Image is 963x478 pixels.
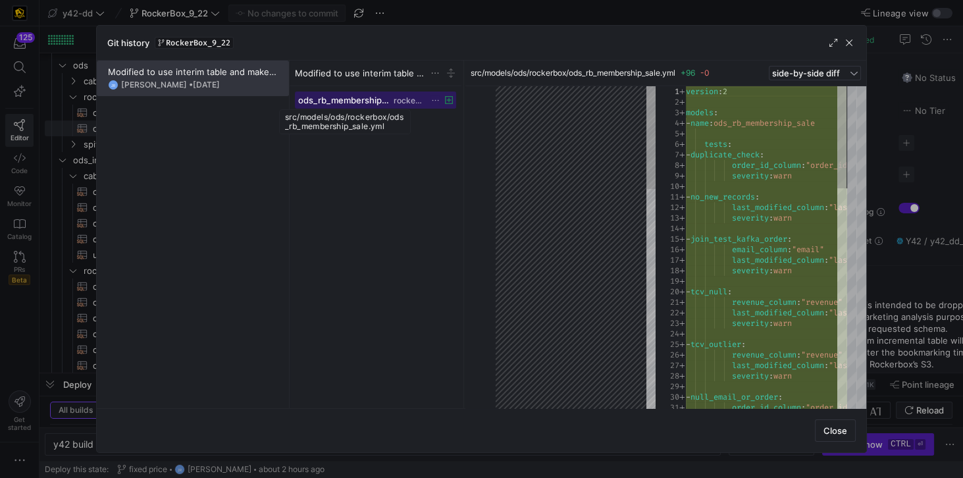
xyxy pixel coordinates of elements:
[787,244,792,255] span: :
[656,329,679,339] div: 24
[732,171,769,181] span: severity
[656,276,679,286] div: 19
[656,234,679,244] div: 15
[298,95,391,105] span: ods_rb_membership_sale.yml
[806,160,852,171] span: "order_id"
[656,350,679,360] div: 26
[394,96,424,105] span: rockerbox
[471,68,675,78] span: src/models/ods/rockerbox/ods_rb_membership_sale.yml
[656,402,679,413] div: 31
[656,171,679,181] div: 9
[732,297,796,307] span: revenue_column
[829,202,898,213] span: "last_modified"
[732,202,824,213] span: last_modified_column
[295,92,456,109] button: ods_rb_membership_sale.ymlrockerbox
[656,139,679,149] div: 6
[656,360,679,371] div: 27
[690,192,755,202] span: no_new_records
[108,66,278,77] div: Modified to use interim table and make table vs view.
[792,244,824,255] span: "email"
[760,149,764,160] span: :
[801,350,843,360] span: "revenue"
[690,234,787,244] span: join_test_kafka_order
[656,307,679,318] div: 22
[656,371,679,381] div: 28
[690,149,760,160] span: duplicate_check
[656,181,679,192] div: 10
[656,286,679,297] div: 20
[732,350,796,360] span: revenue_column
[656,128,679,139] div: 5
[718,86,723,97] span: :
[732,307,824,318] span: last_modified_column
[279,109,411,134] div: src/models/ods/rockerbox/ods_rb_membership_sale.yml
[686,339,690,350] span: -
[732,318,769,329] span: severity
[741,339,746,350] span: :
[690,339,741,350] span: tcv_outlier
[686,192,690,202] span: -
[656,107,679,118] div: 3
[787,234,792,244] span: :
[824,202,829,213] span: :
[656,255,679,265] div: 17
[656,192,679,202] div: 11
[732,402,801,413] span: order_id_column
[829,255,898,265] span: "last_modified"
[773,213,792,223] span: warn
[656,265,679,276] div: 18
[796,350,801,360] span: :
[714,107,718,118] span: :
[686,286,690,297] span: -
[656,318,679,329] div: 23
[656,202,679,213] div: 12
[829,360,898,371] span: "last_modified"
[772,68,840,78] span: side-by-side diff
[732,255,824,265] span: last_modified_column
[801,160,806,171] span: :
[686,234,690,244] span: -
[656,392,679,402] div: 30
[166,38,230,47] span: RockerBox_9_22
[656,118,679,128] div: 4
[815,419,856,442] button: Close
[732,244,787,255] span: email_column
[656,244,679,255] div: 16
[656,381,679,392] div: 29
[686,118,690,128] span: -
[769,318,773,329] span: :
[732,213,769,223] span: severity
[806,402,852,413] span: "order_id"
[823,425,847,436] span: Close
[796,297,801,307] span: :
[773,318,792,329] span: warn
[732,265,769,276] span: severity
[723,86,727,97] span: 2
[690,118,709,128] span: name
[727,139,732,149] span: :
[681,68,695,78] span: +96
[824,255,829,265] span: :
[755,192,760,202] span: :
[773,371,792,381] span: warn
[108,80,118,90] div: JR
[686,86,718,97] span: version
[121,80,220,90] div: [PERSON_NAME] •
[656,297,679,307] div: 21
[686,149,690,160] span: -
[107,38,149,48] h3: Git history
[690,286,727,297] span: tcv_null
[656,97,679,107] div: 2
[824,307,829,318] span: :
[727,286,732,297] span: :
[824,360,829,371] span: :
[732,360,824,371] span: last_modified_column
[704,139,727,149] span: tests
[690,392,778,402] span: null_email_or_order
[773,171,792,181] span: warn
[193,80,220,90] span: [DATE]
[769,213,773,223] span: :
[656,213,679,223] div: 13
[769,171,773,181] span: :
[769,265,773,276] span: :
